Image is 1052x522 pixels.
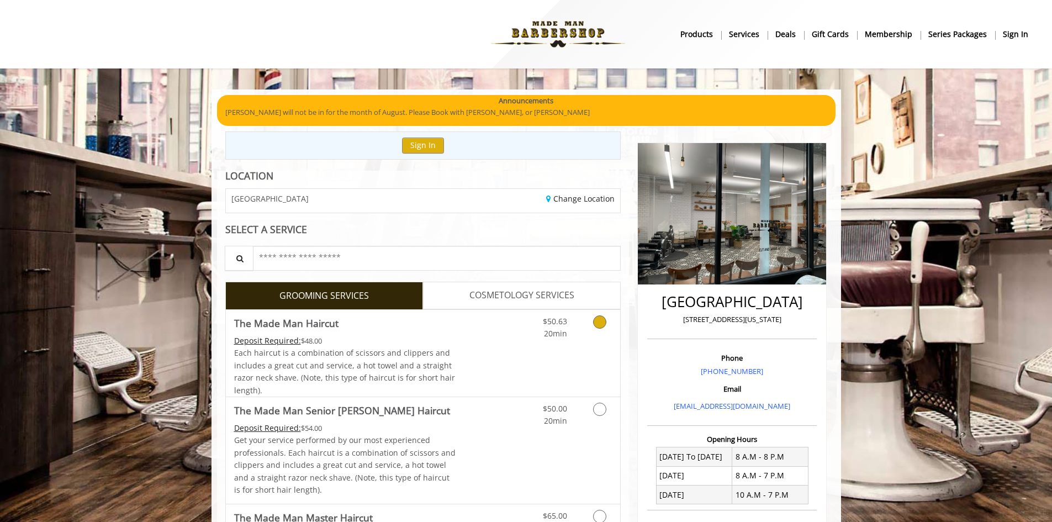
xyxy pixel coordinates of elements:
span: [GEOGRAPHIC_DATA] [231,194,309,203]
b: The Made Man Haircut [234,315,339,331]
span: 20min [544,328,567,339]
span: COSMETOLOGY SERVICES [469,288,574,303]
a: MembershipMembership [857,26,921,42]
td: 8 A.M - 7 P.M [732,466,808,485]
a: [PHONE_NUMBER] [701,366,763,376]
h3: Opening Hours [647,435,817,443]
div: $48.00 [234,335,456,347]
b: LOCATION [225,169,273,182]
button: Sign In [402,138,444,154]
a: sign insign in [995,26,1036,42]
span: Each haircut is a combination of scissors and clippers and includes a great cut and service, a ho... [234,347,455,395]
td: [DATE] [656,486,732,504]
h3: Phone [650,354,814,362]
p: Get your service performed by our most experienced professionals. Each haircut is a combination o... [234,434,456,496]
span: 20min [544,415,567,426]
b: The Made Man Senior [PERSON_NAME] Haircut [234,403,450,418]
td: [DATE] To [DATE] [656,447,732,466]
b: Membership [865,28,912,40]
a: Gift cardsgift cards [804,26,857,42]
h3: Email [650,385,814,393]
a: DealsDeals [768,26,804,42]
a: Productsproducts [673,26,721,42]
b: products [680,28,713,40]
p: [PERSON_NAME] will not be in for the month of August. Please Book with [PERSON_NAME], or [PERSON_... [225,107,827,118]
img: Made Man Barbershop logo [482,4,634,65]
span: $65.00 [543,510,567,521]
b: sign in [1003,28,1028,40]
span: This service needs some Advance to be paid before we block your appointment [234,423,301,433]
td: [DATE] [656,466,732,485]
span: $50.00 [543,403,567,414]
span: $50.63 [543,316,567,326]
td: 10 A.M - 7 P.M [732,486,808,504]
span: This service needs some Advance to be paid before we block your appointment [234,335,301,346]
td: 8 A.M - 8 P.M [732,447,808,466]
b: Deals [775,28,796,40]
b: Series packages [928,28,987,40]
b: gift cards [812,28,849,40]
button: Service Search [225,246,253,271]
h2: [GEOGRAPHIC_DATA] [650,294,814,310]
p: [STREET_ADDRESS][US_STATE] [650,314,814,325]
div: $54.00 [234,422,456,434]
b: Announcements [499,95,553,107]
span: GROOMING SERVICES [279,289,369,303]
a: ServicesServices [721,26,768,42]
a: Change Location [546,193,615,204]
a: Series packagesSeries packages [921,26,995,42]
b: Services [729,28,759,40]
a: [EMAIL_ADDRESS][DOMAIN_NAME] [674,401,790,411]
div: SELECT A SERVICE [225,224,621,235]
